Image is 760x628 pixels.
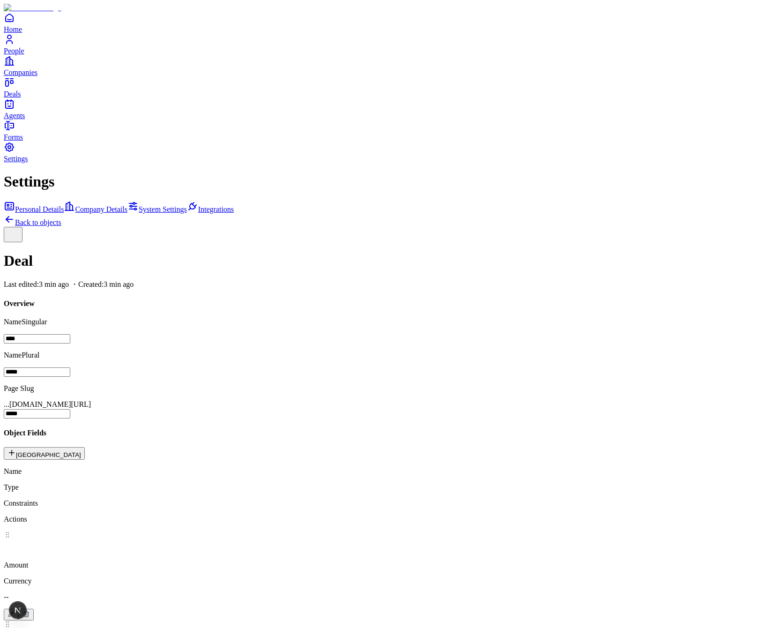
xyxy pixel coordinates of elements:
p: Last edited: 3 min ago ・Created: 3 min ago [4,280,756,290]
p: Constraints [4,499,756,508]
span: Deals [4,90,21,98]
span: People [4,47,24,55]
span: Singular [22,318,47,326]
a: Company Details [64,205,127,213]
a: Back to objects [4,218,61,226]
button: [GEOGRAPHIC_DATA] [4,447,85,460]
p: Name [4,318,756,326]
span: Personal Details [15,205,64,213]
a: Companies [4,55,756,76]
a: People [4,34,756,55]
img: Item Brain Logo [4,4,61,12]
h1: Settings [4,173,756,190]
span: Agents [4,112,25,120]
span: Company Details [75,205,127,213]
h4: Object Fields [4,429,756,437]
a: Settings [4,142,756,163]
span: Home [4,25,22,33]
span: System Settings [139,205,187,213]
a: Forms [4,120,756,141]
a: Agents [4,98,756,120]
div: ...[DOMAIN_NAME][URL] [4,400,756,409]
h4: Overview [4,299,756,308]
p: Name [4,467,756,476]
h1: Deal [4,252,756,269]
a: Home [4,12,756,33]
p: Actions [4,515,756,523]
p: Name [4,351,756,359]
span: Companies [4,68,37,76]
a: Deals [4,77,756,98]
a: System Settings [127,205,187,213]
p: Amount [4,561,756,569]
p: Type [4,483,756,492]
a: Personal Details [4,205,64,213]
p: -- [4,593,756,601]
p: Currency [4,577,756,585]
span: Forms [4,133,23,141]
span: Plural [22,351,39,359]
span: Settings [4,155,28,163]
span: Integrations [198,205,234,213]
p: Page Slug [4,384,756,393]
a: Integrations [187,205,234,213]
